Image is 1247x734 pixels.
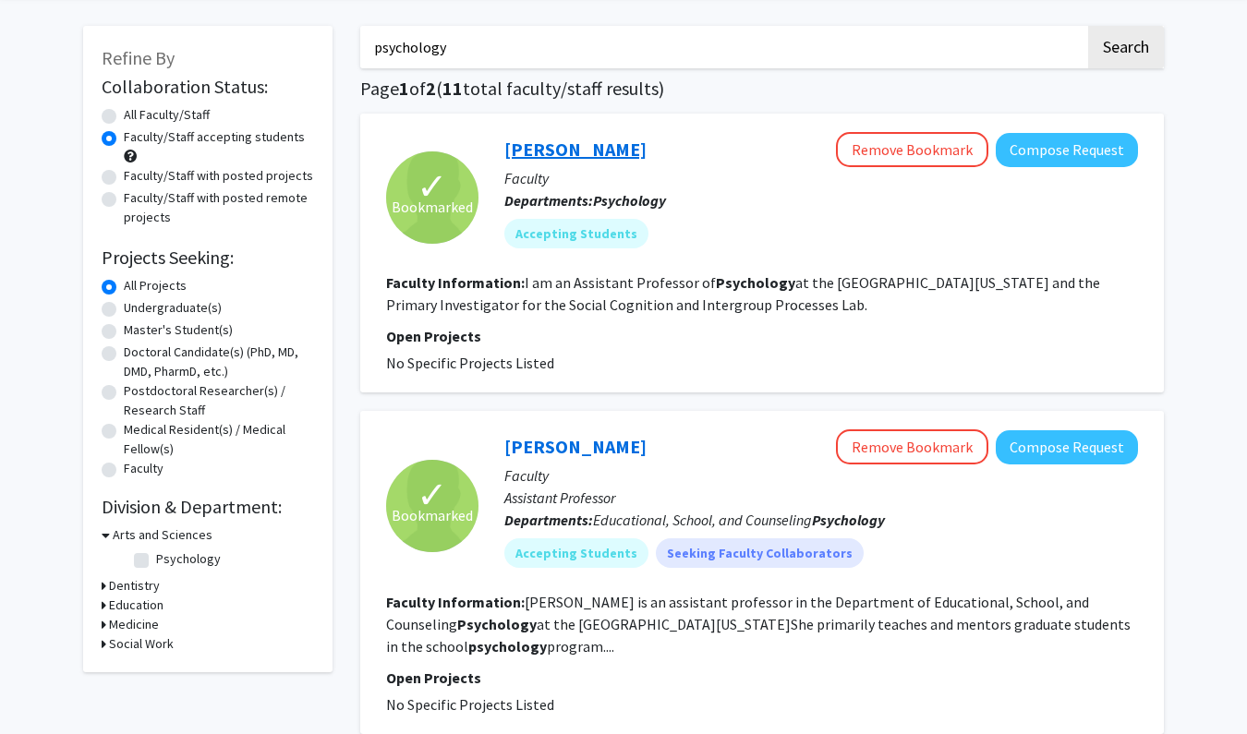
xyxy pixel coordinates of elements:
[156,549,221,569] label: Psychology
[386,593,1131,656] fg-read-more: [PERSON_NAME] is an assistant professor in the Department of Educational, School, and Counseling ...
[386,667,1138,689] p: Open Projects
[102,247,314,269] h2: Projects Seeking:
[504,219,648,248] mat-chip: Accepting Students
[1088,26,1164,68] button: Search
[504,538,648,568] mat-chip: Accepting Students
[124,127,305,147] label: Faculty/Staff accepting students
[113,525,212,545] h3: Arts and Sciences
[457,615,537,633] b: Psychology
[504,167,1138,189] p: Faculty
[109,576,160,596] h3: Dentistry
[392,504,473,526] span: Bookmarked
[836,429,988,464] button: Remove Bookmark
[426,77,436,100] span: 2
[996,133,1138,167] button: Compose Request to Jessica Bray
[504,487,1138,509] p: Assistant Professor
[504,435,647,458] a: [PERSON_NAME]
[109,634,174,654] h3: Social Work
[124,166,313,186] label: Faculty/Staff with posted projects
[386,273,1100,314] fg-read-more: I am an Assistant Professor of at the [GEOGRAPHIC_DATA][US_STATE] and the Primary Investigator fo...
[386,593,525,611] b: Faculty Information:
[417,177,448,196] span: ✓
[442,77,463,100] span: 11
[124,459,163,478] label: Faculty
[386,695,554,714] span: No Specific Projects Listed
[124,320,233,340] label: Master's Student(s)
[593,191,666,210] b: Psychology
[504,464,1138,487] p: Faculty
[504,511,593,529] b: Departments:
[124,381,314,420] label: Postdoctoral Researcher(s) / Research Staff
[102,46,175,69] span: Refine By
[124,188,314,227] label: Faculty/Staff with posted remote projects
[102,496,314,518] h2: Division & Department:
[996,430,1138,464] button: Compose Request to Katherine Frye
[386,354,554,372] span: No Specific Projects Listed
[124,105,210,125] label: All Faculty/Staff
[360,78,1164,100] h1: Page of ( total faculty/staff results)
[392,196,473,218] span: Bookmarked
[360,26,1085,68] input: Search Keywords
[109,596,163,615] h3: Education
[386,273,525,292] b: Faculty Information:
[386,325,1138,347] p: Open Projects
[102,76,314,98] h2: Collaboration Status:
[124,420,314,459] label: Medical Resident(s) / Medical Fellow(s)
[399,77,409,100] span: 1
[593,511,885,529] span: Educational, School, and Counseling
[812,511,885,529] b: Psychology
[124,298,222,318] label: Undergraduate(s)
[504,191,593,210] b: Departments:
[656,538,864,568] mat-chip: Seeking Faculty Collaborators
[124,343,314,381] label: Doctoral Candidate(s) (PhD, MD, DMD, PharmD, etc.)
[124,276,187,295] label: All Projects
[14,651,79,720] iframe: Chat
[468,637,547,656] b: psychology
[716,273,795,292] b: Psychology
[504,138,647,161] a: [PERSON_NAME]
[836,132,988,167] button: Remove Bookmark
[109,615,159,634] h3: Medicine
[417,486,448,504] span: ✓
